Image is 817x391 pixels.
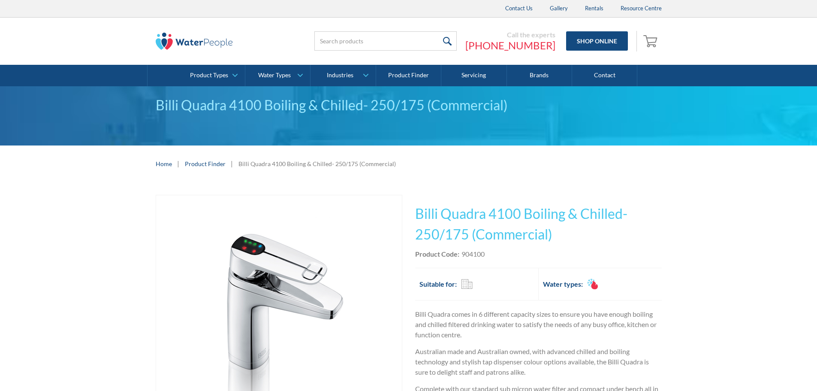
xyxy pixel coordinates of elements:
[311,65,375,86] a: Industries
[415,203,662,245] h1: Billi Quadra 4100 Boiling & Chilled- 250/175 (Commercial)
[176,158,181,169] div: |
[376,65,441,86] a: Product Finder
[156,33,233,50] img: The Water People
[461,249,485,259] div: 904100
[415,250,459,258] strong: Product Code:
[641,31,662,52] a: Open empty cart
[566,31,628,51] a: Shop Online
[419,279,457,289] h2: Suitable for:
[465,30,555,39] div: Call the experts
[415,309,662,340] p: Billi Quadra comes in 6 different capacity sizes to ensure you have enough boiling and chilled fi...
[245,65,310,86] a: Water Types
[258,72,291,79] div: Water Types
[441,65,506,86] a: Servicing
[543,279,583,289] h2: Water types:
[230,158,234,169] div: |
[156,95,662,115] div: Billi Quadra 4100 Boiling & Chilled- 250/175 (Commercial)
[314,31,457,51] input: Search products
[327,72,353,79] div: Industries
[190,72,228,79] div: Product Types
[643,34,660,48] img: shopping cart
[156,159,172,168] a: Home
[185,159,226,168] a: Product Finder
[415,346,662,377] p: Australian made and Australian owned, with advanced chilled and boiling technology and stylish ta...
[238,159,396,168] div: Billi Quadra 4100 Boiling & Chilled- 250/175 (Commercial)
[180,65,245,86] a: Product Types
[507,65,572,86] a: Brands
[465,39,555,52] a: [PHONE_NUMBER]
[572,65,637,86] a: Contact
